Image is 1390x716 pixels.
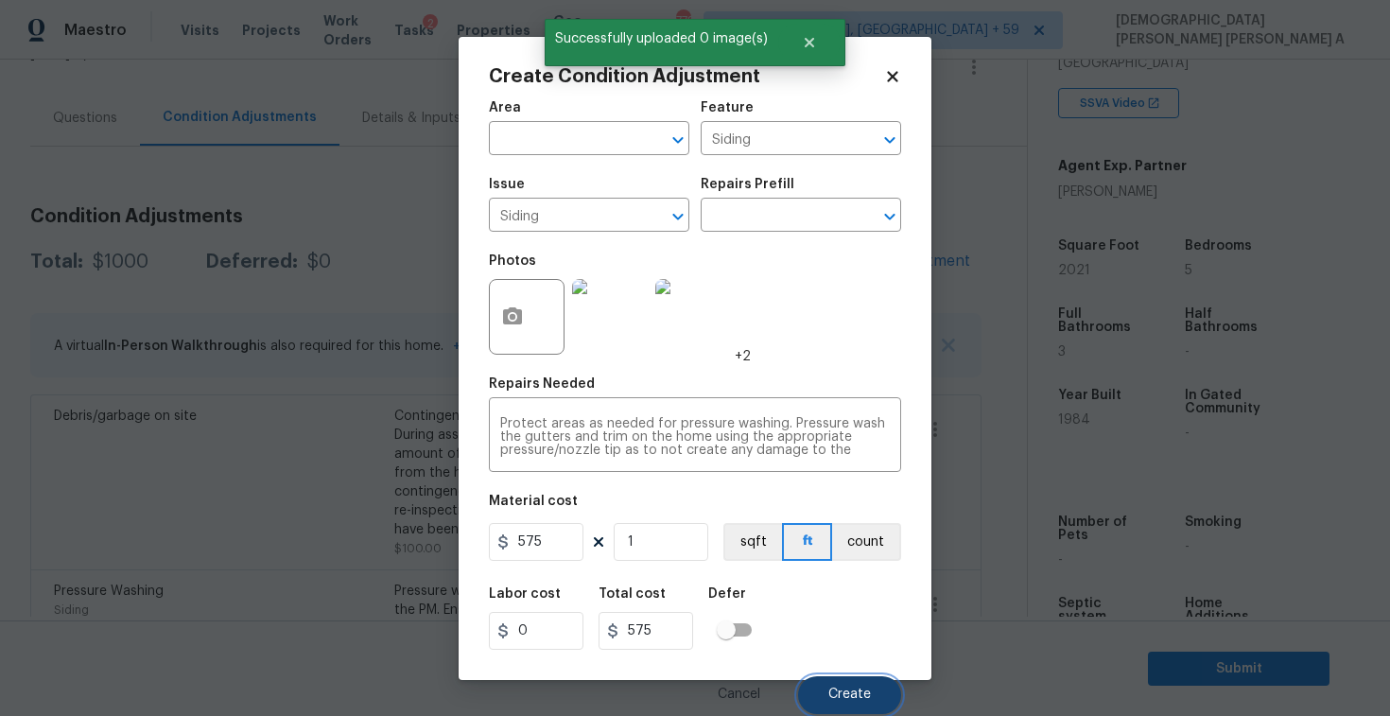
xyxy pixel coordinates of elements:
span: Create [828,688,871,702]
button: Open [665,127,691,153]
h5: Total cost [599,587,666,601]
h5: Defer [708,587,746,601]
button: sqft [723,523,782,561]
h5: Repairs Prefill [701,178,794,191]
span: +2 [735,347,751,366]
h5: Photos [489,254,536,268]
h5: Labor cost [489,587,561,601]
button: Create [798,676,901,714]
button: Open [665,203,691,230]
button: Cancel [687,676,791,714]
h5: Area [489,101,521,114]
button: count [832,523,901,561]
h5: Material cost [489,495,578,508]
button: ft [782,523,832,561]
button: Close [778,24,841,61]
button: Open [877,203,903,230]
h5: Issue [489,178,525,191]
span: Successfully uploaded 0 image(s) [545,19,778,59]
h2: Create Condition Adjustment [489,67,884,86]
h5: Feature [701,101,754,114]
span: Cancel [718,688,760,702]
h5: Repairs Needed [489,377,595,391]
button: Open [877,127,903,153]
textarea: Protect areas as needed for pressure washing. Pressure wash the gutters and trim on the home usin... [500,417,890,457]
